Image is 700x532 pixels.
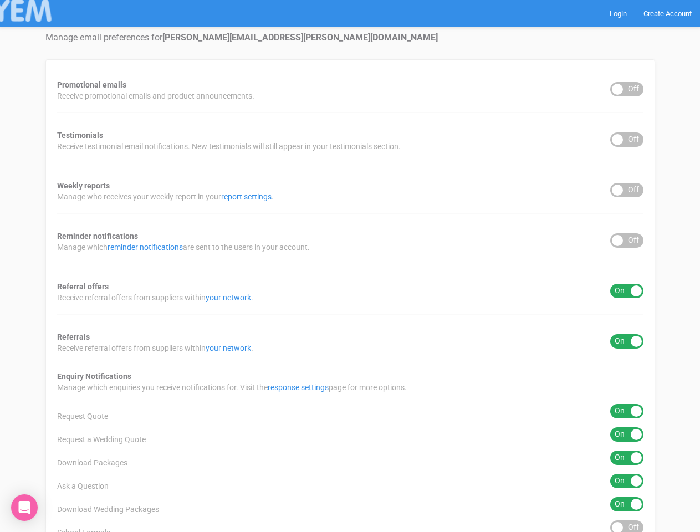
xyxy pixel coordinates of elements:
span: Manage which are sent to the users in your account. [57,242,310,253]
a: reminder notifications [108,243,183,252]
strong: Enquiry Notifications [57,372,131,381]
div: Open Intercom Messenger [11,494,38,521]
strong: Weekly reports [57,181,110,190]
span: Ask a Question [57,480,109,492]
h4: Manage email preferences for [45,33,655,43]
a: your network [206,344,251,352]
strong: Promotional emails [57,80,126,89]
span: Request a Wedding Quote [57,434,146,445]
span: Receive referral offers from suppliers within . [57,292,253,303]
strong: [PERSON_NAME][EMAIL_ADDRESS][PERSON_NAME][DOMAIN_NAME] [162,32,438,43]
span: Receive promotional emails and product announcements. [57,90,254,101]
strong: Referrals [57,332,90,341]
span: Manage who receives your weekly report in your . [57,191,274,202]
span: Download Wedding Packages [57,504,159,515]
span: Receive testimonial email notifications. New testimonials will still appear in your testimonials ... [57,141,401,152]
span: Receive referral offers from suppliers within . [57,342,253,354]
strong: Reminder notifications [57,232,138,241]
a: response settings [268,383,329,392]
strong: Testimonials [57,131,103,140]
span: Download Packages [57,457,127,468]
span: Manage which enquiries you receive notifications for. Visit the page for more options. [57,382,407,393]
span: Request Quote [57,411,108,422]
a: your network [206,293,251,302]
strong: Referral offers [57,282,109,291]
a: report settings [221,192,272,201]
